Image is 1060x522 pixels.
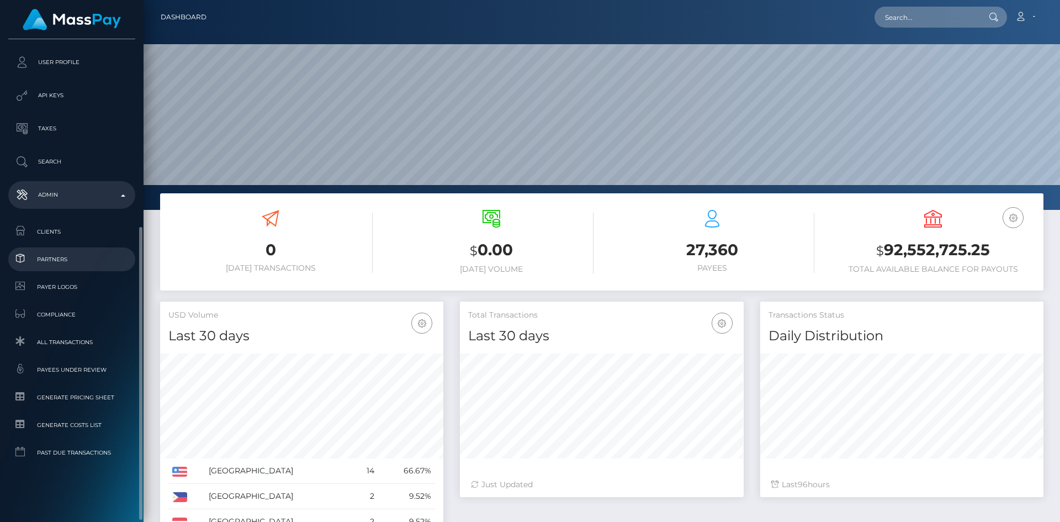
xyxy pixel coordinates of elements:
[470,243,478,259] small: $
[8,303,135,326] a: Compliance
[8,358,135,382] a: Payees under Review
[610,239,814,261] h3: 27,360
[875,7,978,28] input: Search...
[389,265,593,274] h6: [DATE] Volume
[8,115,135,143] a: Taxes
[8,330,135,354] a: All Transactions
[172,467,187,477] img: US.png
[13,120,131,137] p: Taxes
[471,479,732,491] div: Just Updated
[468,310,735,321] h5: Total Transactions
[768,326,1035,346] h4: Daily Distribution
[8,220,135,244] a: Clients
[172,492,187,502] img: PH.png
[13,281,131,293] span: Payer Logos
[13,363,131,376] span: Payees under Review
[13,419,131,431] span: Generate Costs List
[13,87,131,104] p: API Keys
[8,413,135,437] a: Generate Costs List
[389,239,593,262] h3: 0.00
[353,458,378,484] td: 14
[610,263,814,273] h6: Payees
[13,154,131,170] p: Search
[768,310,1035,321] h5: Transactions Status
[168,263,373,273] h6: [DATE] Transactions
[831,265,1035,274] h6: Total Available Balance for Payouts
[8,247,135,271] a: Partners
[161,6,206,29] a: Dashboard
[353,484,378,509] td: 2
[8,148,135,176] a: Search
[13,308,131,321] span: Compliance
[168,310,435,321] h5: USD Volume
[205,484,353,509] td: [GEOGRAPHIC_DATA]
[13,225,131,238] span: Clients
[13,253,131,266] span: Partners
[468,326,735,346] h4: Last 30 days
[13,446,131,459] span: Past Due Transactions
[168,326,435,346] h4: Last 30 days
[8,441,135,465] a: Past Due Transactions
[8,386,135,409] a: Generate Pricing Sheet
[798,479,808,489] span: 96
[205,458,353,484] td: [GEOGRAPHIC_DATA]
[378,458,435,484] td: 66.67%
[13,336,131,349] span: All Transactions
[876,243,884,259] small: $
[8,82,135,109] a: API Keys
[8,181,135,209] a: Admin
[8,49,135,76] a: User Profile
[13,391,131,404] span: Generate Pricing Sheet
[168,239,373,261] h3: 0
[13,54,131,71] p: User Profile
[13,187,131,203] p: Admin
[831,239,1035,262] h3: 92,552,725.25
[378,484,435,509] td: 9.52%
[8,275,135,299] a: Payer Logos
[23,9,121,30] img: MassPay Logo
[771,479,1032,491] div: Last hours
